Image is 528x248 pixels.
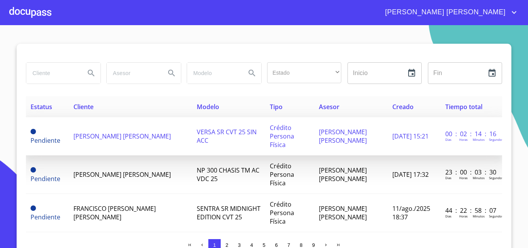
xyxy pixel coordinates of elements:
span: Asesor [319,103,339,111]
span: Pendiente [31,205,36,211]
p: 44 : 22 : 58 : 07 [445,206,497,215]
span: 1 [213,242,216,248]
p: Dias [445,176,451,180]
span: Estatus [31,103,52,111]
div: ​ [267,62,341,83]
p: Minutos [473,176,485,180]
span: 8 [300,242,302,248]
span: Pendiente [31,129,36,134]
span: FRANCISCO [PERSON_NAME] [PERSON_NAME] [73,204,156,221]
p: Segundos [489,214,503,218]
span: Pendiente [31,136,60,145]
p: Horas [459,176,468,180]
span: [PERSON_NAME] [PERSON_NAME] [319,166,367,183]
span: 9 [312,242,315,248]
span: [PERSON_NAME] [PERSON_NAME] [73,132,171,140]
span: [PERSON_NAME] [PERSON_NAME] [319,128,367,145]
input: search [187,63,240,84]
p: Horas [459,137,468,142]
button: account of current user [379,6,519,19]
p: Dias [445,137,451,142]
span: 3 [238,242,240,248]
span: Tipo [270,103,283,111]
p: 23 : 00 : 03 : 30 [445,168,497,176]
span: Pendiente [31,213,60,221]
span: Tiempo total [445,103,482,111]
span: [DATE] 15:21 [392,132,429,140]
input: search [107,63,159,84]
p: Dias [445,214,451,218]
button: Search [243,64,261,82]
span: Pendiente [31,167,36,173]
span: Pendiente [31,174,60,183]
p: Segundos [489,176,503,180]
span: 11/ago./2025 18:37 [392,204,430,221]
span: [PERSON_NAME] [PERSON_NAME] [319,204,367,221]
span: Creado [392,103,414,111]
button: Search [82,64,100,82]
span: 5 [262,242,265,248]
span: [PERSON_NAME] [PERSON_NAME] [73,170,171,179]
span: 7 [287,242,290,248]
span: SENTRA SR MIDNIGHT EDITION CVT 25 [197,204,261,221]
span: NP 300 CHASIS TM AC VDC 25 [197,166,259,183]
span: 6 [275,242,278,248]
span: Crédito Persona Física [270,162,294,187]
span: Cliente [73,103,94,111]
span: Crédito Persona Física [270,123,294,149]
p: Minutos [473,214,485,218]
p: Segundos [489,137,503,142]
span: Crédito Persona Física [270,200,294,226]
p: Minutos [473,137,485,142]
span: [DATE] 17:32 [392,170,429,179]
span: 2 [225,242,228,248]
span: [PERSON_NAME] [PERSON_NAME] [379,6,509,19]
span: 4 [250,242,253,248]
span: Modelo [197,103,219,111]
input: search [26,63,79,84]
p: Horas [459,214,468,218]
span: VERSA SR CVT 25 SIN ACC [197,128,257,145]
button: Search [162,64,181,82]
p: 00 : 02 : 14 : 16 [445,130,497,138]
